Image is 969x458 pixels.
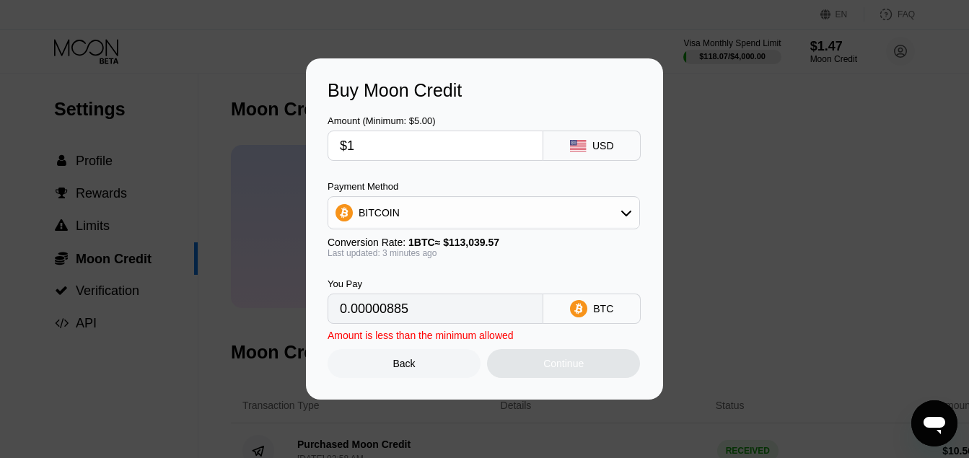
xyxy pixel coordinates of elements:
[911,400,957,446] iframe: Button to launch messaging window
[592,140,614,151] div: USD
[328,115,543,126] div: Amount (Minimum: $5.00)
[328,330,514,341] div: Amount is less than the minimum allowed
[328,80,641,101] div: Buy Moon Credit
[328,278,543,289] div: You Pay
[393,358,416,369] div: Back
[328,248,640,258] div: Last updated: 3 minutes ago
[359,207,400,219] div: BITCOIN
[593,303,613,314] div: BTC
[328,349,481,378] div: Back
[328,237,640,248] div: Conversion Rate:
[408,237,499,248] span: 1 BTC ≈ $113,039.57
[328,198,639,227] div: BITCOIN
[340,131,531,160] input: $0.00
[328,181,640,192] div: Payment Method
